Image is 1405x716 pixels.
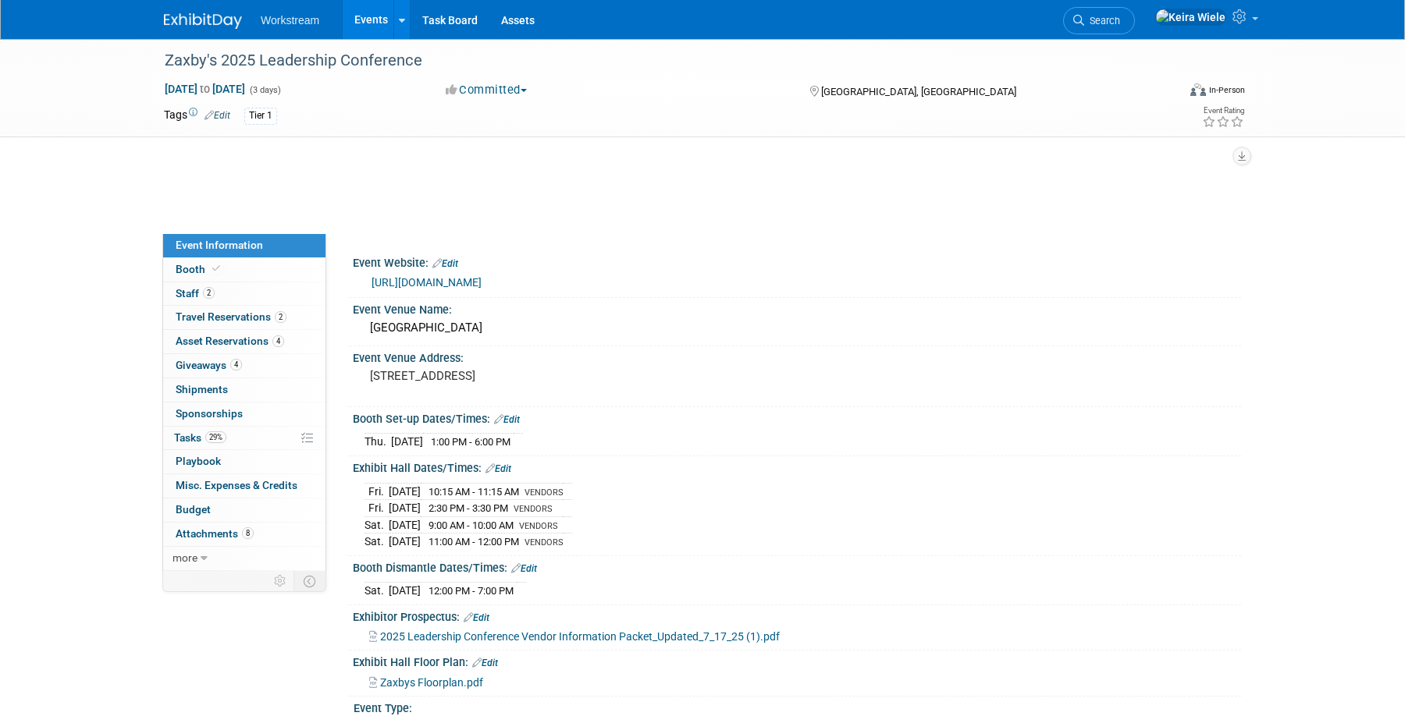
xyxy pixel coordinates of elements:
[353,407,1241,427] div: Booth Set-up Dates/Times:
[176,455,221,467] span: Playbook
[519,521,557,531] span: VENDORS
[365,316,1229,340] div: [GEOGRAPHIC_DATA]
[244,108,277,124] div: Tier 1
[163,330,325,353] a: Asset Reservations4
[176,263,223,275] span: Booth
[353,456,1241,477] div: Exhibit Hall Dates/Times:
[472,658,498,668] a: Edit
[176,383,228,395] span: Shipments
[525,487,563,498] span: VENDORS
[275,311,286,323] span: 2
[176,287,215,300] span: Staff
[389,516,421,533] td: [DATE]
[294,571,326,591] td: Toggle Event Tabs
[242,527,254,539] span: 8
[1155,9,1226,26] img: Keira Wiele
[1208,84,1245,96] div: In-Person
[176,239,263,251] span: Event Information
[163,402,325,426] a: Sponsorships
[365,483,389,500] td: Fri.
[163,498,325,522] a: Budget
[176,359,242,371] span: Giveaways
[163,450,325,473] a: Playbook
[1190,83,1206,96] img: Format-Inperson.png
[429,585,514,597] span: 12:00 PM - 7:00 PM
[164,82,246,96] span: [DATE] [DATE]
[369,630,780,643] a: 2025 Leadership Conference Vendor Information Packet_Updated_7_17_25 (1).pdf
[164,107,230,125] td: Tags
[163,474,325,498] a: Misc. Expenses & Credits
[176,527,254,540] span: Attachments
[1084,81,1245,105] div: Event Format
[163,378,325,402] a: Shipments
[176,503,211,516] span: Budget
[1202,107,1244,115] div: Event Rating
[511,563,537,574] a: Edit
[429,486,519,498] span: 10:15 AM - 11:15 AM
[353,346,1241,366] div: Event Venue Address:
[176,310,286,323] span: Travel Reservations
[370,369,706,383] pre: [STREET_ADDRESS]
[212,264,220,273] i: Booth reservation complete
[230,359,242,370] span: 4
[389,533,421,550] td: [DATE]
[353,298,1241,317] div: Event Venue Name:
[174,431,226,444] span: Tasks
[197,83,212,95] span: to
[354,697,1234,716] div: Event Type:
[1084,15,1120,27] span: Search
[486,463,511,474] a: Edit
[163,523,325,546] a: Attachments8
[267,571,294,591] td: Personalize Event Tab Strip
[163,282,325,306] a: Staff2
[372,276,482,289] a: [URL][DOMAIN_NAME]
[389,583,421,599] td: [DATE]
[163,427,325,450] a: Tasks29%
[429,519,514,531] span: 9:00 AM - 10:00 AM
[365,533,389,550] td: Sat.
[365,583,389,599] td: Sat.
[205,110,230,121] a: Edit
[205,431,226,443] span: 29%
[389,500,421,517] td: [DATE]
[163,258,325,282] a: Booth
[365,434,391,450] td: Thu.
[369,676,483,689] a: Zaxbys Floorplan.pdf
[380,676,483,689] span: Zaxbys Floorplan.pdf
[353,605,1241,626] div: Exhibitor Prospectus:
[176,335,284,347] span: Asset Reservations
[353,556,1241,576] div: Booth Dismantle Dates/Times:
[821,86,1016,97] span: [GEOGRAPHIC_DATA], [GEOGRAPHIC_DATA]
[176,407,243,420] span: Sponsorships
[248,85,281,95] span: (3 days)
[391,434,423,450] td: [DATE]
[164,13,242,29] img: ExhibitDay
[159,47,1153,75] div: Zaxby's 2025 Leadership Conference
[525,537,563,548] span: VENDORS
[163,547,325,570] a: more
[389,483,421,500] td: [DATE]
[431,436,510,448] span: 1:00 PM - 6:00 PM
[163,354,325,377] a: Giveaways4
[203,287,215,299] span: 2
[261,14,319,27] span: Workstream
[429,502,508,514] span: 2:30 PM - 3:30 PM
[353,251,1241,271] div: Event Website:
[272,335,284,347] span: 4
[464,612,489,623] a: Edit
[163,234,325,257] a: Event Information
[176,479,297,491] span: Misc. Expenses & Credits
[429,536,519,548] span: 11:00 AM - 12:00 PM
[173,551,197,564] span: more
[353,650,1241,671] div: Exhibit Hall Floor Plan:
[432,258,458,269] a: Edit
[365,516,389,533] td: Sat.
[440,82,533,98] button: Committed
[380,630,780,643] span: 2025 Leadership Conference Vendor Information Packet_Updated_7_17_25 (1).pdf
[1063,7,1135,34] a: Search
[365,500,389,517] td: Fri.
[494,414,520,425] a: Edit
[514,504,552,514] span: VENDORS
[163,306,325,329] a: Travel Reservations2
